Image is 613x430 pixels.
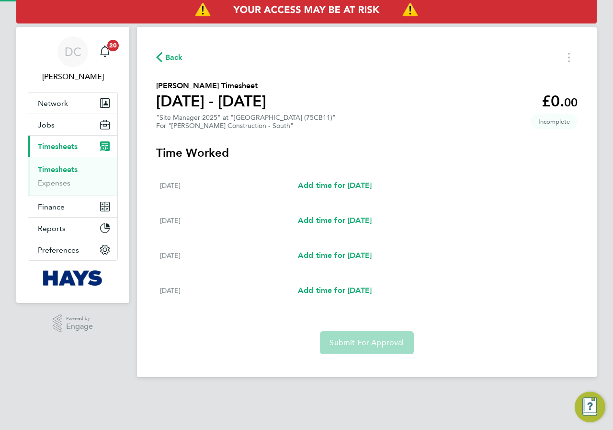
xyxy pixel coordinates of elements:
span: Add time for [DATE] [298,181,372,190]
button: Back [156,51,183,63]
nav: Main navigation [16,27,129,303]
a: Add time for [DATE] [298,215,372,226]
button: Finance [28,196,117,217]
img: hays-logo-retina.png [43,270,103,286]
div: "Site Manager 2025" at "[GEOGRAPHIC_DATA] (75CB11)" [156,114,336,130]
span: Engage [66,323,93,331]
span: Add time for [DATE] [298,286,372,295]
div: [DATE] [160,250,298,261]
button: Timesheets [28,136,117,157]
span: Back [165,52,183,63]
button: Reports [28,218,117,239]
span: Preferences [38,245,79,255]
button: Preferences [28,239,117,260]
span: Timesheets [38,142,78,151]
span: Add time for [DATE] [298,251,372,260]
span: Finance [38,202,65,211]
span: Reports [38,224,66,233]
a: 20 [95,36,114,67]
div: [DATE] [160,180,298,191]
a: Timesheets [38,165,78,174]
button: Timesheets Menu [560,50,578,65]
span: 00 [564,95,578,109]
span: Powered by [66,314,93,323]
h1: [DATE] - [DATE] [156,92,266,111]
div: For "[PERSON_NAME] Construction - South" [156,122,336,130]
a: Powered byEngage [53,314,93,333]
span: DC [65,46,81,58]
app-decimal: £0. [542,92,578,110]
button: Jobs [28,114,117,135]
div: [DATE] [160,285,298,296]
a: Add time for [DATE] [298,285,372,296]
a: Go to home page [28,270,118,286]
span: Danielle Croombs [28,71,118,82]
a: Expenses [38,178,70,187]
span: Jobs [38,120,55,129]
span: Network [38,99,68,108]
h3: Time Worked [156,145,578,161]
span: This timesheet is Incomplete. [531,114,578,129]
a: Add time for [DATE] [298,180,372,191]
div: Timesheets [28,157,117,196]
button: Engage Resource Center [575,392,605,422]
span: 20 [107,40,119,51]
h2: [PERSON_NAME] Timesheet [156,80,266,92]
span: Add time for [DATE] [298,216,372,225]
div: [DATE] [160,215,298,226]
a: Add time for [DATE] [298,250,372,261]
a: DC[PERSON_NAME] [28,36,118,82]
button: Network [28,93,117,114]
